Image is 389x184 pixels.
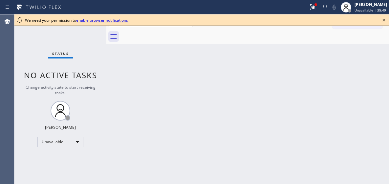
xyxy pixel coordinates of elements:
[330,3,339,12] button: Mute
[355,8,386,12] span: Unavailable | 35:49
[45,125,76,130] div: [PERSON_NAME]
[25,17,128,23] span: We need your permission to
[52,51,69,56] span: Status
[355,2,387,7] div: [PERSON_NAME]
[26,84,96,96] span: Change activity state to start receiving tasks.
[76,17,128,23] a: enable browser notifications
[24,70,97,80] span: No active tasks
[37,137,83,147] div: Unavailable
